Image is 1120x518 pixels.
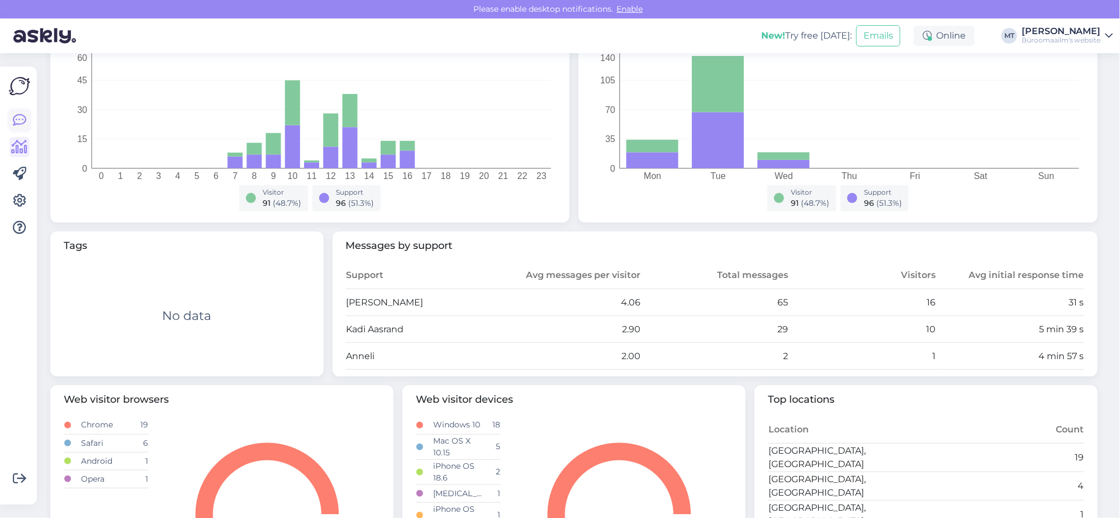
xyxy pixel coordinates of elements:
[156,171,161,181] tspan: 3
[326,171,336,181] tspan: 12
[791,187,829,197] div: Visitor
[77,76,87,85] tspan: 45
[789,316,936,343] td: 10
[77,105,87,114] tspan: 30
[484,484,501,502] td: 1
[80,416,131,434] td: Chrome
[1002,28,1017,44] div: MT
[441,171,451,181] tspan: 18
[1022,27,1113,45] a: [PERSON_NAME]Büroomaailm's website
[263,198,270,208] span: 91
[80,452,131,470] td: Android
[383,171,393,181] tspan: 15
[132,452,149,470] td: 1
[273,198,301,208] span: ( 48.7 %)
[493,343,641,370] td: 2.00
[537,171,547,181] tspan: 23
[775,171,793,181] tspan: Wed
[364,171,374,181] tspan: 14
[336,198,346,208] span: 96
[346,262,493,289] th: Support
[64,238,310,253] span: Tags
[768,443,926,472] td: [GEOGRAPHIC_DATA], [GEOGRAPHIC_DATA]
[600,76,615,85] tspan: 105
[518,171,528,181] tspan: 22
[605,105,615,114] tspan: 70
[80,434,131,452] td: Safari
[610,163,615,173] tspan: 0
[842,171,857,181] tspan: Thu
[789,343,936,370] td: 1
[433,434,483,459] td: Mac OS X 10.15
[926,416,1084,443] th: Count
[271,171,276,181] tspan: 9
[493,262,641,289] th: Avg messages per visitor
[132,434,149,452] td: 6
[346,316,493,343] td: Kadi Aasrand
[789,262,936,289] th: Visitors
[711,171,726,181] tspan: Tue
[77,134,87,144] tspan: 15
[118,171,123,181] tspan: 1
[937,289,1084,316] td: 31 s
[82,163,87,173] tspan: 0
[307,171,317,181] tspan: 11
[263,187,301,197] div: Visitor
[768,392,1084,407] span: Top locations
[761,30,785,41] b: New!
[910,171,920,181] tspan: Fri
[641,289,789,316] td: 65
[974,171,988,181] tspan: Sat
[80,470,131,488] td: Opera
[791,198,799,208] span: 91
[937,343,1084,370] td: 4 min 57 s
[132,470,149,488] td: 1
[433,484,483,502] td: [MEDICAL_DATA]
[288,171,298,181] tspan: 10
[213,171,219,181] tspan: 6
[416,392,732,407] span: Web visitor devices
[864,187,902,197] div: Support
[926,443,1084,472] td: 19
[345,171,355,181] tspan: 13
[348,198,374,208] span: ( 51.3 %)
[641,316,789,343] td: 29
[605,134,615,144] tspan: 35
[252,171,257,181] tspan: 8
[493,316,641,343] td: 2.90
[498,171,508,181] tspan: 21
[137,171,142,181] tspan: 2
[346,343,493,370] td: Anneli
[346,289,493,316] td: [PERSON_NAME]
[484,434,501,459] td: 5
[761,29,852,43] div: Try free [DATE]:
[484,459,501,484] td: 2
[914,26,975,46] div: Online
[614,4,647,14] span: Enable
[194,171,200,181] tspan: 5
[433,416,483,434] td: Windows 10
[421,171,431,181] tspan: 17
[641,262,789,289] th: Total messages
[433,459,483,484] td: iPhone OS 18.6
[789,289,936,316] td: 16
[460,171,470,181] tspan: 19
[175,171,181,181] tspan: 4
[856,25,900,46] button: Emails
[346,238,1085,253] span: Messages by support
[402,171,412,181] tspan: 16
[937,316,1084,343] td: 5 min 39 s
[232,171,238,181] tspan: 7
[9,76,30,97] img: Askly Logo
[493,289,641,316] td: 4.06
[644,171,661,181] tspan: Mon
[77,53,87,62] tspan: 60
[801,198,829,208] span: ( 48.7 %)
[937,262,1084,289] th: Avg initial response time
[926,472,1084,500] td: 4
[876,198,902,208] span: ( 51.3 %)
[132,416,149,434] td: 19
[1022,36,1101,45] div: Büroomaailm's website
[479,171,489,181] tspan: 20
[600,53,615,62] tspan: 140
